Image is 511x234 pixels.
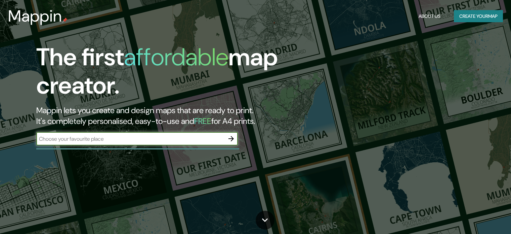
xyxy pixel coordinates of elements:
h1: The first map creator. [36,43,292,105]
h5: FREE [194,116,211,126]
h3: Mappin [8,7,62,26]
img: mappin-pin [62,18,68,23]
input: Choose your favourite place [36,135,224,143]
button: About Us [416,10,443,23]
button: Create yourmap [454,10,503,23]
h2: Mappin lets you create and design maps that are ready to print. It's completely personalised, eas... [36,105,292,127]
h1: affordable [124,41,228,73]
